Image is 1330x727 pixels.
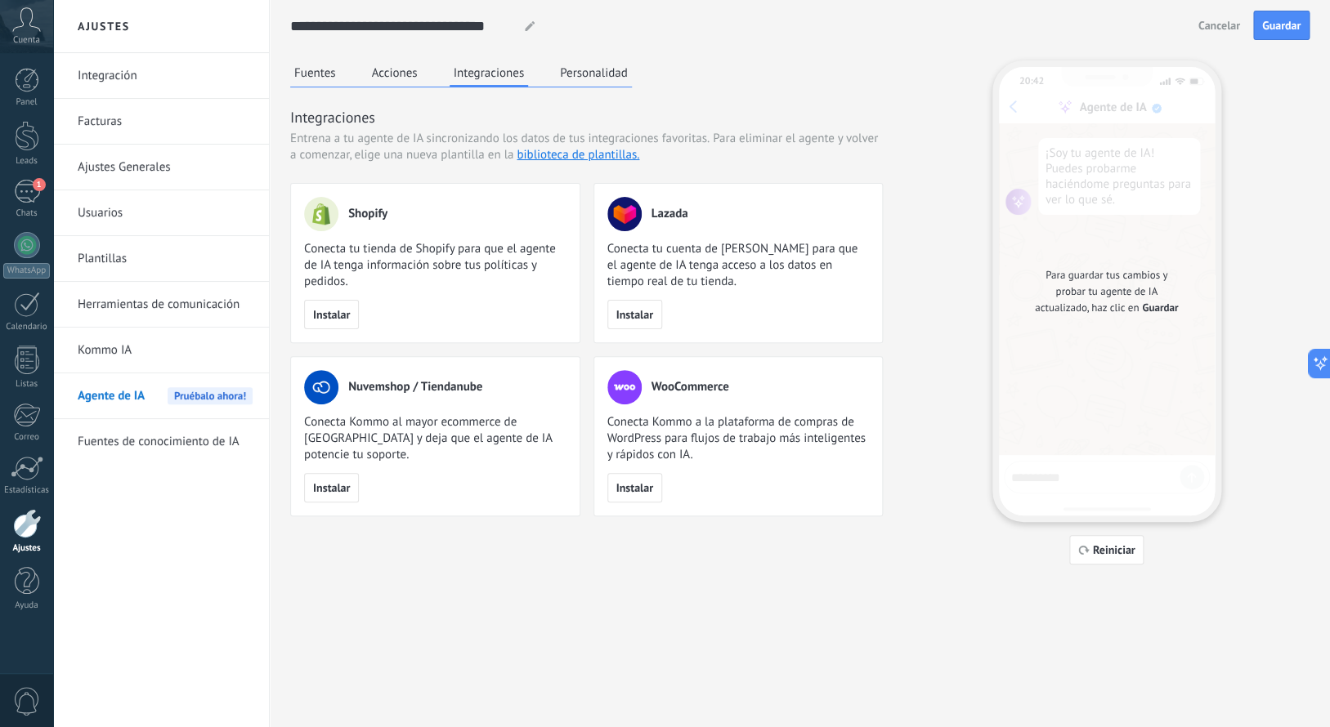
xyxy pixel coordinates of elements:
span: Guardar [1142,300,1178,316]
li: Facturas [53,99,269,145]
div: WhatsApp [3,263,50,279]
span: Conecta Kommo al mayor ecommerce de [GEOGRAPHIC_DATA] y deja que el agente de IA potencie tu sopo... [304,414,566,463]
span: Conecta Kommo a la plataforma de compras de WordPress para flujos de trabajo más inteligentes y r... [607,414,870,463]
li: Usuarios [53,190,269,236]
a: Agente de IAPruébalo ahora! [78,373,253,419]
div: Chats [3,208,51,219]
div: Correo [3,432,51,443]
span: Shopify [348,206,387,222]
div: Estadísticas [3,485,51,496]
button: Instalar [304,300,359,329]
a: Usuarios [78,190,253,236]
li: Fuentes de conocimiento de IA [53,419,269,464]
a: Plantillas [78,236,253,282]
a: biblioteca de plantillas. [517,147,639,163]
li: Herramientas de comunicación [53,282,269,328]
li: Ajustes Generales [53,145,269,190]
span: Pruébalo ahora! [168,387,253,404]
span: Conecta tu cuenta de [PERSON_NAME] para que el agente de IA tenga acceso a los datos en tiempo re... [607,241,870,290]
a: Ajustes Generales [78,145,253,190]
a: Integración [78,53,253,99]
span: Cuenta [13,35,40,46]
button: Fuentes [290,60,340,85]
span: Instalar [313,482,350,493]
button: Instalar [304,473,359,502]
span: Para eliminar el agente y volver a comenzar, elige una nueva plantilla en la [290,131,878,163]
div: Calendario [3,322,51,332]
span: Entrena a tu agente de IA sincronizando los datos de tus integraciones favoritas. [290,131,710,147]
span: Conecta tu tienda de Shopify para que el agente de IA tenga información sobre tus políticas y ped... [304,241,566,290]
button: Instalar [607,300,662,329]
span: Para guardar tus cambios y probar tu agente de IA actualizado, haz clic en [1035,268,1167,314]
span: Reiniciar [1093,544,1135,555]
button: Reiniciar [1069,535,1144,564]
span: Instalar [313,309,350,320]
div: Leads [3,156,51,167]
a: Fuentes de conocimiento de IA [78,419,253,465]
span: Guardar [1262,20,1301,31]
div: Listas [3,379,51,390]
a: Facturas [78,99,253,145]
span: Agente de IA [78,373,145,419]
span: Instalar [616,309,653,320]
h3: Integraciones [290,107,883,127]
li: Plantillas [53,236,269,282]
button: Acciones [368,60,422,85]
a: Herramientas de comunicación [78,282,253,328]
span: Nuvemshop / Tiendanube [348,379,482,395]
span: Cancelar [1198,20,1240,31]
span: 1 [33,178,46,191]
div: Ajustes [3,543,51,554]
div: Ayuda [3,600,51,611]
span: Lazada [652,206,688,222]
li: Integración [53,53,269,99]
button: Guardar [1253,11,1310,40]
button: Cancelar [1191,13,1247,38]
li: Kommo IA [53,328,269,373]
span: WooCommerce [652,379,729,395]
a: Kommo IA [78,328,253,373]
div: Panel [3,97,51,108]
li: Agente de IA [53,373,269,419]
button: Instalar [607,473,662,502]
button: Personalidad [556,60,632,85]
span: Instalar [616,482,653,493]
button: Integraciones [450,60,529,87]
